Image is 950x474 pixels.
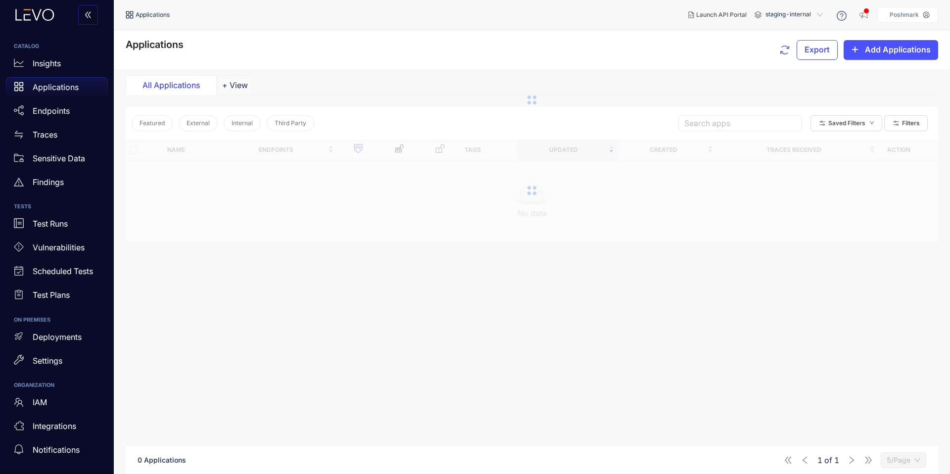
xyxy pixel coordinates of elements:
span: staging-internal [765,7,825,23]
button: Launch API Portal [680,7,755,23]
a: Deployments [6,327,108,351]
p: Insights [33,59,61,68]
button: Third Party [267,115,314,131]
a: Scheduled Tests [6,262,108,285]
a: Test Runs [6,214,108,238]
p: Applications [33,83,79,92]
h6: ON PREMISES [14,317,100,323]
a: Integrations [6,416,108,440]
button: Export [797,40,838,60]
span: swap [14,130,24,140]
p: Deployments [33,332,82,341]
h6: ORGANIZATION [14,382,100,388]
p: Sensitive Data [33,154,85,163]
span: of [817,456,839,465]
h6: TESTS [14,204,100,210]
p: IAM [33,398,47,407]
a: IAM [6,392,108,416]
p: Findings [33,178,64,187]
p: Traces [33,130,57,139]
span: Internal [232,120,253,127]
span: External [187,120,210,127]
p: Scheduled Tests [33,267,93,276]
a: Traces [6,125,108,148]
p: Poshmark [890,11,919,18]
button: Add tab [218,75,252,95]
span: 5/Page [887,453,920,468]
span: Saved Filters [828,120,865,127]
span: team [14,397,24,407]
button: External [179,115,218,131]
span: Export [805,45,830,54]
span: plus [851,46,859,54]
a: Test Plans [6,285,108,309]
span: Add Applications [865,45,931,54]
span: 1 [834,456,839,465]
p: Integrations [33,422,76,430]
p: Notifications [33,445,80,454]
span: Third Party [275,120,306,127]
button: plusAdd Applications [844,40,938,60]
span: 1 [817,456,822,465]
div: All Applications [134,81,208,90]
span: Applications [126,39,184,50]
button: Internal [224,115,261,131]
button: Saved Filtersdown [810,115,882,131]
button: Featured [132,115,173,131]
a: Applications [6,77,108,101]
p: Endpoints [33,106,70,115]
span: Applications [136,11,170,18]
span: Filters [902,120,920,127]
p: Settings [33,356,62,365]
a: Sensitive Data [6,148,108,172]
span: down [869,120,874,126]
a: Notifications [6,440,108,464]
p: Test Runs [33,219,68,228]
a: Settings [6,351,108,375]
a: Vulnerabilities [6,238,108,262]
a: Endpoints [6,101,108,125]
span: warning [14,177,24,187]
h6: CATALOG [14,44,100,49]
span: Featured [140,120,165,127]
p: Vulnerabilities [33,243,85,252]
span: double-left [84,11,92,20]
p: Test Plans [33,290,70,299]
span: 0 Applications [138,456,186,464]
a: Findings [6,172,108,196]
a: Insights [6,53,108,77]
span: Launch API Portal [696,11,747,18]
button: double-left [78,5,98,25]
button: Filters [884,115,928,131]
